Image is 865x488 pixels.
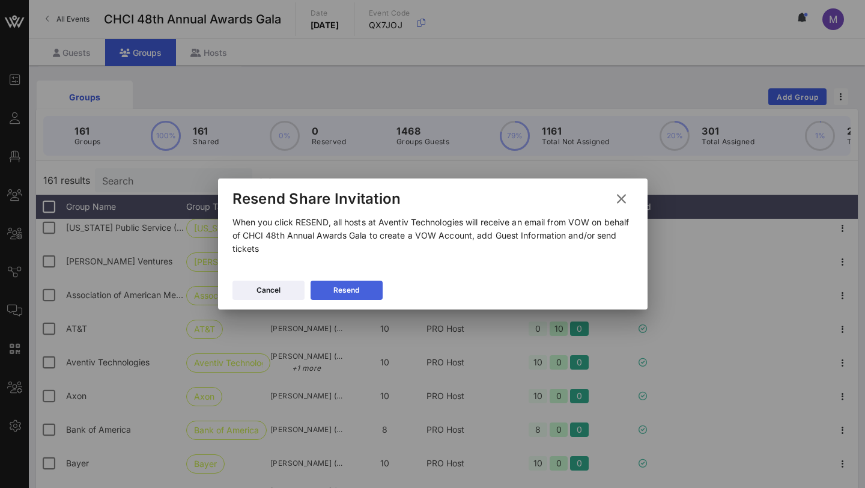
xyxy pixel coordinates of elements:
[311,281,383,300] button: Resend
[232,281,305,300] button: Cancel
[232,216,633,255] p: When you click RESEND, all hosts at Aventiv Technologies will receive an email from VOW on behalf...
[333,284,359,296] div: Resend
[232,190,401,208] div: Resend Share Invitation
[256,284,281,296] div: Cancel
